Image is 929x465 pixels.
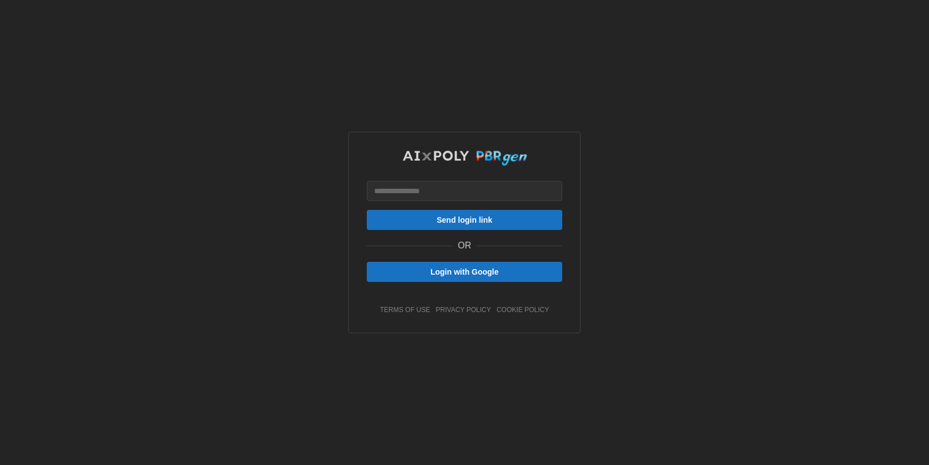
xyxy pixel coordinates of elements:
span: Send login link [437,210,492,229]
img: AIxPoly PBRgen [402,150,528,166]
span: Login with Google [430,262,499,281]
a: privacy policy [436,305,491,315]
a: terms of use [380,305,430,315]
a: cookie policy [496,305,549,315]
button: Send login link [367,210,562,230]
p: OR [458,239,471,253]
button: Login with Google [367,262,562,282]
